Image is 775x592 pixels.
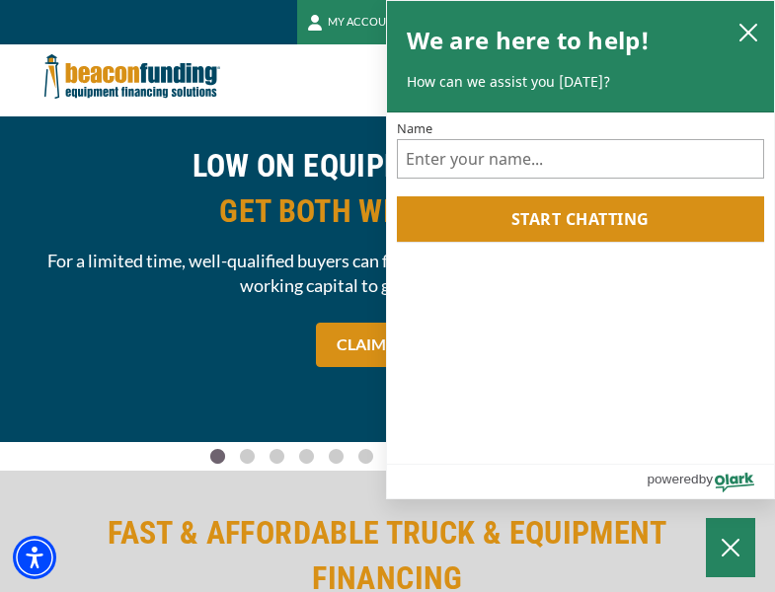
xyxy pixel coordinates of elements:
[397,196,765,242] button: Start chatting
[44,143,732,234] h2: LOW ON EQUIPMENT & CASH?
[647,465,774,498] a: Powered by Olark
[13,536,56,579] div: Accessibility Menu
[353,448,377,465] a: Go To Slide 5
[407,21,651,60] h2: We are here to help!
[397,139,765,179] input: Name
[294,448,318,465] a: Go To Slide 3
[699,467,713,491] span: by
[324,448,348,465] a: Go To Slide 4
[44,249,732,298] span: For a limited time, well-qualified buyers can finance equipment and qualify for $50,000* in worki...
[316,323,459,367] a: CLAIM OFFER
[706,518,755,577] button: Close Chatbox
[205,448,229,465] a: Go To Slide 0
[733,18,764,45] button: close chatbox
[383,448,407,465] a: Go To Slide 6
[235,448,259,465] a: Go To Slide 1
[44,44,220,109] img: Beacon Funding Corporation logo
[647,467,698,491] span: powered
[407,72,755,92] p: How can we assist you [DATE]?
[44,188,732,234] span: GET BOTH WITH BEACON!
[265,448,288,465] a: Go To Slide 2
[397,122,765,135] label: Name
